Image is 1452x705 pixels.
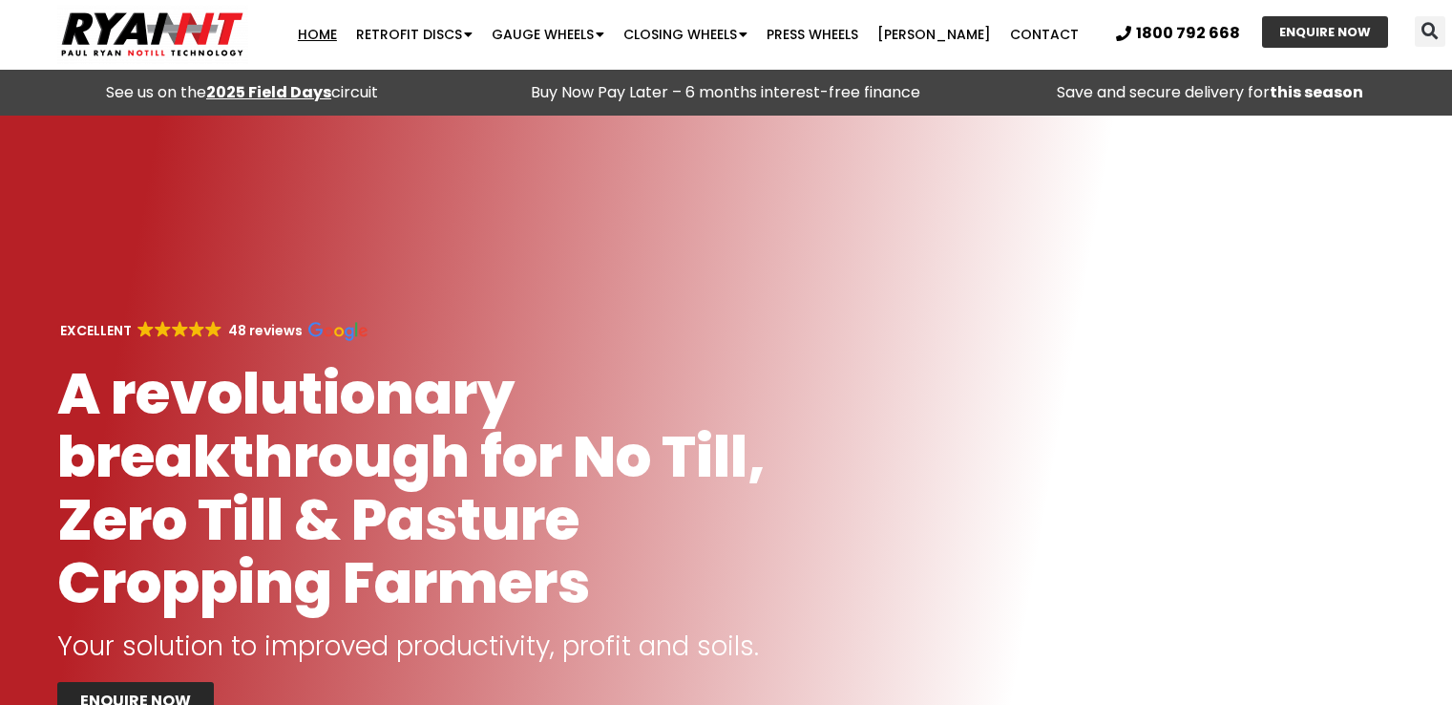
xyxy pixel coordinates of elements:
a: Gauge Wheels [482,15,614,53]
a: ENQUIRE NOW [1262,16,1388,48]
a: Press Wheels [757,15,868,53]
img: Google [137,321,154,337]
a: [PERSON_NAME] [868,15,1000,53]
img: Ryan NT logo [57,5,248,64]
h1: A revolutionary breakthrough for No Till, Zero Till & Pasture Cropping Farmers [57,362,793,614]
span: 1800 792 668 [1136,26,1240,41]
a: 1800 792 668 [1116,26,1240,41]
a: 2025 Field Days [206,81,331,103]
span: ENQUIRE NOW [1279,26,1371,38]
p: Save and secure delivery for [978,79,1442,106]
img: Google [155,321,171,337]
a: EXCELLENT GoogleGoogleGoogleGoogleGoogle 48 reviews Google [57,321,368,340]
a: Retrofit Discs [347,15,482,53]
div: Search [1415,16,1445,47]
strong: 48 reviews [228,321,303,340]
img: Google [205,321,221,337]
div: See us on the circuit [10,79,474,106]
strong: EXCELLENT [60,321,132,340]
a: Home [288,15,347,53]
a: Closing Wheels [614,15,757,53]
p: Buy Now Pay Later – 6 months interest-free finance [494,79,958,106]
img: Google [308,322,368,341]
span: Your solution to improved productivity, profit and soils. [57,628,759,665]
a: Contact [1000,15,1088,53]
img: Google [172,321,188,337]
nav: Menu [282,15,1095,53]
strong: this season [1270,81,1363,103]
img: Google [189,321,205,337]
